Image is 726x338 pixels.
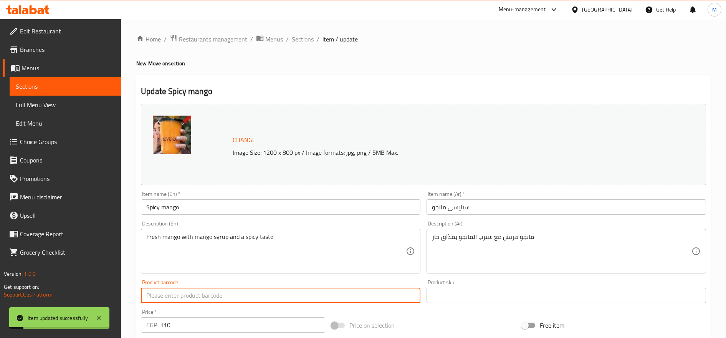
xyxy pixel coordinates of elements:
[4,290,53,300] a: Support.OpsPlatform
[3,169,121,188] a: Promotions
[136,34,711,44] nav: breadcrumb
[141,199,420,215] input: Enter name En
[256,34,283,44] a: Menus
[20,192,115,202] span: Menu disclaimer
[24,269,36,279] span: 1.0.0
[3,40,121,59] a: Branches
[540,321,564,330] span: Free item
[16,119,115,128] span: Edit Menu
[20,45,115,54] span: Branches
[230,148,635,157] p: Image Size: 1200 x 800 px / Image formats: jpg, png / 5MB Max.
[427,288,706,303] input: Please enter product sku
[4,282,39,292] span: Get support on:
[20,174,115,183] span: Promotions
[3,59,121,77] a: Menus
[10,96,121,114] a: Full Menu View
[499,5,546,14] div: Menu-management
[3,206,121,225] a: Upsell
[250,35,253,44] li: /
[3,243,121,262] a: Grocery Checklist
[136,35,161,44] a: Home
[286,35,289,44] li: /
[146,320,157,330] p: EGP
[10,77,121,96] a: Sections
[21,63,115,73] span: Menus
[230,132,259,148] button: Change
[170,34,247,44] a: Restaurants management
[20,27,115,36] span: Edit Restaurant
[3,133,121,151] a: Choice Groups
[317,35,319,44] li: /
[153,116,191,154] img: 1f472f8fc6bd46bcaaf5b4c63638900946447635261.jpg
[20,248,115,257] span: Grocery Checklist
[432,233,691,270] textarea: مانجو فريش مع سيرب المانجو بمذاق حار
[427,199,706,215] input: Enter name Ar
[292,35,314,44] a: Sections
[16,82,115,91] span: Sections
[16,100,115,109] span: Full Menu View
[20,156,115,165] span: Coupons
[146,233,406,270] textarea: Fresh mango with mango syrup and a spicy taste
[3,188,121,206] a: Menu disclaimer
[582,5,633,14] div: [GEOGRAPHIC_DATA]
[3,225,121,243] a: Coverage Report
[233,134,256,146] span: Change
[136,60,711,67] h4: New Move on section
[20,211,115,220] span: Upsell
[164,35,167,44] li: /
[349,321,395,330] span: Price on selection
[10,114,121,133] a: Edit Menu
[141,288,420,303] input: Please enter product barcode
[712,5,717,14] span: M
[20,229,115,239] span: Coverage Report
[3,22,121,40] a: Edit Restaurant
[28,314,88,322] div: Item updated successfully
[141,86,706,97] h2: Update Spicy mango
[160,317,325,333] input: Please enter price
[322,35,358,44] span: item / update
[265,35,283,44] span: Menus
[20,137,115,146] span: Choice Groups
[4,269,23,279] span: Version:
[179,35,247,44] span: Restaurants management
[3,151,121,169] a: Coupons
